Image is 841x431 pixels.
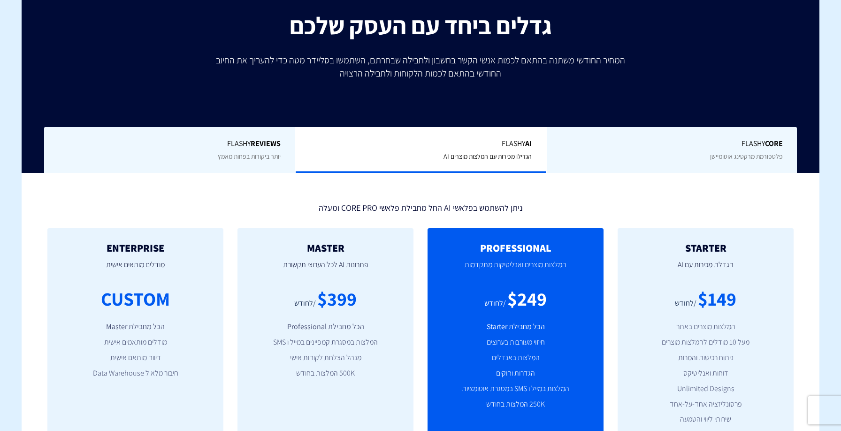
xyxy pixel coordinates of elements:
[442,242,589,254] h2: PROFESSIONAL
[484,298,506,309] div: /לחודש
[442,384,589,394] li: המלצות במייל ו SMS במסגרת אוטומציות
[675,298,696,309] div: /לחודש
[29,12,812,39] h2: גדלים ביחד עם העסק שלכם
[525,139,532,148] b: AI
[310,139,532,149] span: Flashy
[61,242,209,254] h2: ENTERPRISE
[61,353,209,363] li: דיווח מותאם אישית
[632,384,780,394] li: Unlimited Designs
[218,152,281,161] span: יותר ביקורות בפחות מאמץ
[442,353,589,363] li: המלצות באנדלים
[632,353,780,363] li: ניתוח רכישות והמרות
[442,399,589,410] li: 250K המלצות בחודש
[61,337,209,348] li: מודלים מותאמים אישית
[443,152,532,161] span: הגדילו מכירות עם המלצות מוצרים AI
[40,199,801,214] div: ניתן להשתמש בפלאשי AI החל מחבילת פלאשי CORE PRO ומעלה
[317,285,357,312] div: $399
[209,54,632,80] p: המחיר החודשי משתנה בהתאם לכמות אנשי הקשר בחשבון ולחבילה שבחרתם, השתמשו בסליידר מטה כדי להעריך את ...
[58,139,281,149] span: Flashy
[251,139,281,148] b: REVIEWS
[252,242,399,254] h2: MASTER
[632,399,780,410] li: פרסונליזציה אחד-על-אחד
[442,337,589,348] li: חיזוי מעורבות בערוצים
[632,368,780,379] li: דוחות ואנליטיקס
[561,139,783,149] span: Flashy
[61,254,209,285] p: מודלים מותאים אישית
[442,368,589,379] li: הגדרות וחוקים
[61,322,209,332] li: הכל מחבילת Master
[252,337,399,348] li: המלצות במסגרת קמפיינים במייל ו SMS
[252,368,399,379] li: 500K המלצות בחודש
[61,368,209,379] li: חיבור מלא ל Data Warehouse
[101,285,170,312] div: CUSTOM
[632,322,780,332] li: המלצות מוצרים באתר
[632,254,780,285] p: הגדלת מכירות עם AI
[252,254,399,285] p: פתרונות AI לכל הערוצי תקשורת
[442,322,589,332] li: הכל מחבילת Starter
[698,285,736,312] div: $149
[632,242,780,254] h2: STARTER
[442,254,589,285] p: המלצות מוצרים ואנליטיקות מתקדמות
[765,139,783,148] b: Core
[294,298,316,309] div: /לחודש
[710,152,783,161] span: פלטפורמת מרקטינג אוטומיישן
[632,337,780,348] li: מעל 10 מודלים להמלצות מוצרים
[632,414,780,425] li: שירותי ליווי והטמעה
[252,322,399,332] li: הכל מחבילת Professional
[507,285,547,312] div: $249
[252,353,399,363] li: מנהל הצלחת לקוחות אישי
